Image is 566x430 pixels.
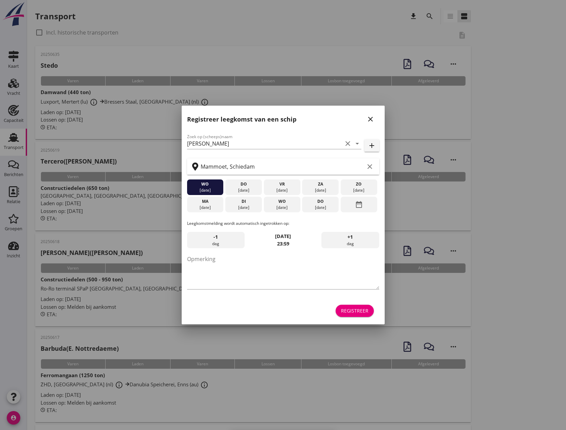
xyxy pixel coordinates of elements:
[277,240,289,247] strong: 23:59
[188,205,222,211] div: [DATE]
[366,115,375,123] i: close
[304,205,337,211] div: [DATE]
[201,161,364,172] input: Zoek op terminal of plaats
[342,181,376,187] div: zo
[341,307,368,314] div: Registreer
[187,138,342,149] input: Zoek op (scheeps)naam
[265,198,298,205] div: wo
[336,305,374,317] button: Registreer
[366,163,374,171] i: clear
[227,187,260,193] div: [DATE]
[187,254,379,289] textarea: Opmerking
[355,198,363,211] i: date_range
[227,205,260,211] div: [DATE]
[304,198,337,205] div: do
[304,187,337,193] div: [DATE]
[187,115,296,124] h2: Registreer leegkomst van een schip
[368,142,376,150] i: add
[353,139,361,148] i: arrow_drop_down
[265,181,298,187] div: vr
[344,139,352,148] i: clear
[188,187,222,193] div: [DATE]
[188,198,222,205] div: ma
[227,198,260,205] div: di
[321,232,379,248] div: dag
[275,233,291,239] strong: [DATE]
[227,181,260,187] div: do
[265,187,298,193] div: [DATE]
[304,181,337,187] div: za
[342,187,376,193] div: [DATE]
[347,233,353,241] span: +1
[188,181,222,187] div: wo
[265,205,298,211] div: [DATE]
[187,220,379,227] p: Leegkomstmelding wordt automatisch ingetrokken op:
[213,233,218,241] span: -1
[187,232,245,248] div: dag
